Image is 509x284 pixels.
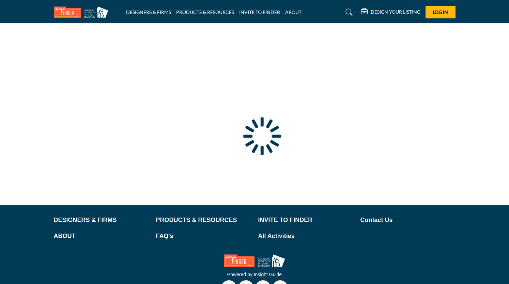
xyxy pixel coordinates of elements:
[54,6,112,18] img: Site Logo
[156,216,251,225] a: PRODUCTS & RESOURCES
[54,216,149,225] a: DESIGNERS & FIRMS
[371,9,420,15] h5: DESIGN YOUR LISTING
[176,9,234,15] a: PRODUCTS & RESOURCES
[433,9,448,15] span: Log In
[426,6,456,18] button: Log In
[156,232,251,241] a: FAQ's
[54,232,149,241] a: ABOUT
[258,216,353,225] a: INVITE TO FINDER
[360,216,456,225] a: Contact Us
[285,9,302,15] a: ABOUT
[227,272,282,277] a: Powered by Insight Guide
[224,254,285,267] img: No Site Logo
[126,9,171,15] a: DESIGNERS & FIRMS
[339,7,357,18] a: Search
[361,8,420,16] div: DESIGN YOUR LISTING
[239,9,280,15] a: INVITE TO FINDER
[258,232,353,241] a: All Activities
